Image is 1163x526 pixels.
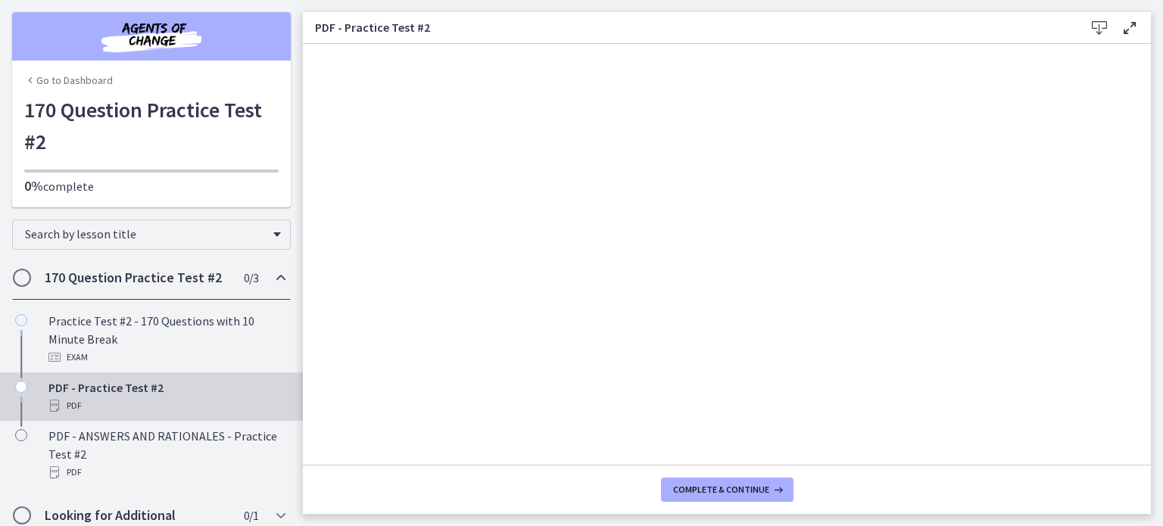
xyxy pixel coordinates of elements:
[244,506,258,524] span: 0 / 1
[45,269,229,287] h2: 170 Question Practice Test #2
[673,484,769,496] span: Complete & continue
[61,18,242,54] img: Agents of Change
[25,226,266,241] span: Search by lesson title
[48,312,285,366] div: Practice Test #2 - 170 Questions with 10 Minute Break
[24,73,113,88] a: Go to Dashboard
[24,94,279,157] h1: 170 Question Practice Test #2
[244,269,258,287] span: 0 / 3
[661,478,794,502] button: Complete & continue
[48,348,285,366] div: Exam
[12,219,291,250] div: Search by lesson title
[24,177,279,195] p: complete
[24,177,43,195] span: 0%
[48,463,285,481] div: PDF
[48,378,285,415] div: PDF - Practice Test #2
[48,427,285,481] div: PDF - ANSWERS AND RATIONALES - Practice Test #2
[315,18,1060,36] h3: PDF - Practice Test #2
[48,397,285,415] div: PDF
